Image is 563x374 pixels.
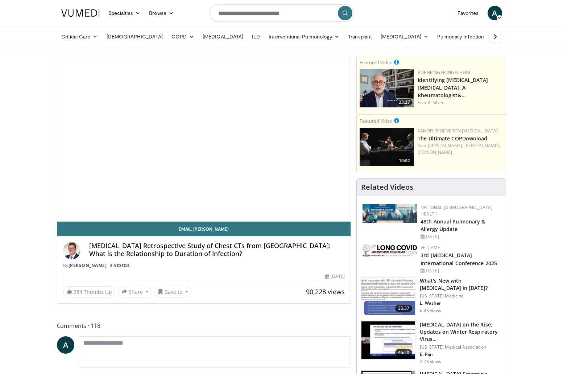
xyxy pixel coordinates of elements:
[376,29,433,44] a: [MEDICAL_DATA]
[63,262,345,269] div: By
[248,29,264,44] a: ILD
[360,59,393,66] small: Featured Video
[306,287,345,296] span: 90,228 views
[360,128,414,166] a: 10:02
[361,321,415,359] img: a7fdb341-8f47-4b27-b917-6bcaa0e8415b.150x105_q85_crop-smart_upscale.jpg
[488,6,502,20] a: A
[363,204,417,223] img: b90f5d12-84c1-472e-b843-5cad6c7ef911.jpg.150x105_q85_autocrop_double_scale_upscale_version-0.2.jpg
[361,321,501,365] a: 46:20 [MEDICAL_DATA] on the Rise: Updates on Winter Respiratory Virus… [US_STATE] Medical Associa...
[57,29,102,44] a: Critical Care
[397,157,412,164] span: 10:02
[421,233,500,240] div: [DATE]
[57,222,351,236] a: Email [PERSON_NAME]
[421,204,493,217] a: National [DEMOGRAPHIC_DATA] Health
[145,6,178,20] a: Browse
[57,336,74,354] a: A
[69,262,107,268] a: [PERSON_NAME]
[397,99,412,106] span: 23:27
[421,252,497,266] a: 3rd [MEDICAL_DATA] International Conference 2025
[420,352,501,357] p: E. Pan
[89,242,345,258] h4: [MEDICAL_DATA] Retrospective Study of Chest CTs from [GEOGRAPHIC_DATA]: What is the Relationship ...
[418,143,503,156] div: Feat.
[420,359,441,365] p: 2.2K views
[418,128,498,134] a: Sanofi Regeneron [MEDICAL_DATA]
[421,267,500,274] div: [DATE]
[57,56,351,222] video-js: Video Player
[167,29,198,44] a: COPD
[154,286,191,297] button: Save to
[428,99,444,106] a: R. Silver
[433,29,496,44] a: Pulmonary Infection
[118,286,152,297] button: Share
[360,69,414,107] a: 23:27
[360,69,414,107] img: dcc7dc38-d620-4042-88f3-56bf6082e623.png.150x105_q85_crop-smart_upscale.png
[418,149,452,155] a: [PERSON_NAME]
[63,286,115,297] a: 384 Thumbs Up
[361,277,501,316] a: 36:37 What's New with [MEDICAL_DATA] in [DATE]? [US_STATE] Medicine L. Washer 6.8K views
[61,9,100,17] img: VuMedi Logo
[360,118,393,124] small: Featured Video
[420,293,501,299] p: [US_STATE] Medicine
[102,29,167,44] a: [DEMOGRAPHIC_DATA]
[420,321,501,343] h3: [MEDICAL_DATA] on the Rise: Updates on Winter Respiratory Virus…
[363,244,417,256] img: a2792a71-925c-4fc2-b8ef-8d1b21aec2f7.png.150x105_q85_autocrop_double_scale_upscale_version-0.2.jpg
[421,244,440,251] a: VE | AME
[74,288,82,295] span: 384
[420,277,501,292] h3: What's New with [MEDICAL_DATA] in [DATE]?
[209,4,354,22] input: Search topics, interventions
[418,135,487,142] a: The Ultimate COPDownload
[453,6,483,20] a: Favorites
[361,183,413,192] h4: Related Videos
[108,263,132,269] a: 5 Videos
[198,29,248,44] a: [MEDICAL_DATA]
[264,29,344,44] a: Interventional Pulmonology
[428,143,463,149] a: [PERSON_NAME],
[360,128,414,166] img: 5a5e9f8f-baed-4a36-9fe2-4d00eabc5e31.png.150x105_q85_crop-smart_upscale.png
[57,321,351,330] span: Comments 118
[420,300,501,306] p: L. Washer
[361,278,415,315] img: e6ac19ea-06ec-4e73-bb2e-8837b1071482.150x105_q85_crop-smart_upscale.jpg
[420,344,501,350] p: [US_STATE] Medical Association
[325,273,345,280] div: [DATE]
[63,242,80,259] img: Avatar
[418,99,503,106] div: Feat.
[395,305,413,312] span: 36:37
[418,77,488,99] a: Identifying [MEDICAL_DATA] [MEDICAL_DATA]: A Rheumatologist&…
[420,308,441,313] p: 6.8K views
[104,6,145,20] a: Specialties
[395,349,413,356] span: 46:20
[421,218,485,233] a: 48th Annual Pulmonary & Allergy Update
[464,143,500,149] a: [PERSON_NAME],
[418,69,470,75] a: Boehringer Ingelheim
[344,29,376,44] a: Transplant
